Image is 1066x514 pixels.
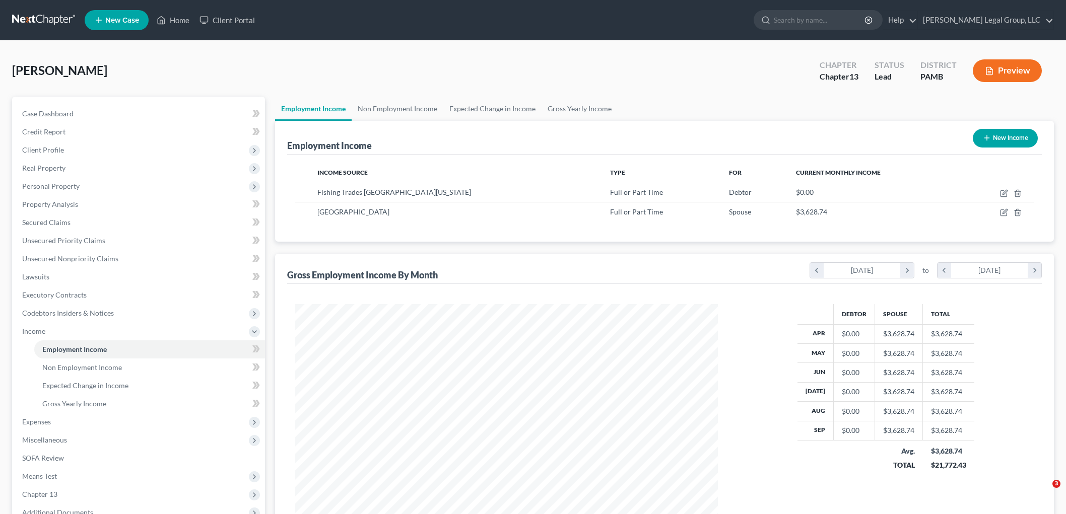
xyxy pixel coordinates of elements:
a: Expected Change in Income [443,97,542,121]
span: Current Monthly Income [796,169,881,176]
th: Total [923,304,974,324]
div: [DATE] [951,263,1028,278]
th: Spouse [875,304,923,324]
th: Aug [797,402,834,421]
a: Gross Yearly Income [542,97,618,121]
span: Miscellaneous [22,435,67,444]
span: Debtor [729,188,752,196]
iframe: Intercom live chat [1032,480,1056,504]
div: District [920,59,957,71]
span: New Case [105,17,139,24]
i: chevron_right [900,263,914,278]
div: $3,628.74 [883,425,914,435]
span: 3 [1052,480,1060,488]
th: May [797,343,834,362]
span: Income [22,327,45,335]
td: $3,628.74 [923,382,974,401]
td: $3,628.74 [923,363,974,382]
th: [DATE] [797,382,834,401]
span: Codebtors Insiders & Notices [22,309,114,317]
td: $3,628.74 [923,402,974,421]
div: $0.00 [842,329,867,339]
div: $0.00 [842,387,867,397]
a: Lawsuits [14,268,265,286]
a: Non Employment Income [352,97,443,121]
a: Unsecured Priority Claims [14,232,265,250]
a: Expected Change in Income [34,377,265,395]
a: Client Portal [194,11,260,29]
div: $3,628.74 [931,446,966,456]
span: Client Profile [22,145,64,154]
a: Gross Yearly Income [34,395,265,413]
div: TOTAL [883,460,915,470]
a: [PERSON_NAME] Legal Group, LLC [918,11,1053,29]
span: $0.00 [796,188,814,196]
div: $0.00 [842,406,867,416]
span: Fishing Trades [GEOGRAPHIC_DATA][US_STATE] [317,188,471,196]
i: chevron_right [1028,263,1041,278]
span: Employment Income [42,345,107,353]
span: Personal Property [22,182,80,190]
span: Income Source [317,169,368,176]
a: Employment Income [275,97,352,121]
div: Lead [875,71,904,83]
span: Lawsuits [22,272,49,281]
div: Chapter [820,71,858,83]
div: $0.00 [842,425,867,435]
span: For [729,169,742,176]
span: Means Test [22,472,57,480]
span: Unsecured Nonpriority Claims [22,254,118,263]
a: Secured Claims [14,213,265,232]
span: Secured Claims [22,218,71,227]
td: $3,628.74 [923,343,974,362]
a: Credit Report [14,123,265,141]
div: $3,628.74 [883,368,914,378]
div: Status [875,59,904,71]
a: Unsecured Nonpriority Claims [14,250,265,268]
span: Case Dashboard [22,109,74,118]
div: $3,628.74 [883,329,914,339]
th: Debtor [834,304,875,324]
span: Unsecured Priority Claims [22,236,105,245]
td: $3,628.74 [923,421,974,440]
span: Chapter 13 [22,490,57,498]
div: $0.00 [842,348,867,358]
td: $3,628.74 [923,324,974,343]
span: Expected Change in Income [42,381,128,390]
span: 13 [849,71,858,81]
div: [DATE] [824,263,901,278]
input: Search by name... [774,11,866,29]
a: Help [883,11,917,29]
th: Jun [797,363,834,382]
button: New Income [973,129,1038,148]
div: Gross Employment Income By Month [287,269,438,281]
a: Home [152,11,194,29]
span: [PERSON_NAME] [12,63,107,78]
button: Preview [973,59,1042,82]
a: Executory Contracts [14,286,265,304]
div: Chapter [820,59,858,71]
span: Expenses [22,417,51,426]
a: Non Employment Income [34,358,265,377]
span: $3,628.74 [796,207,827,216]
span: Executory Contracts [22,290,87,299]
i: chevron_left [810,263,824,278]
div: $3,628.74 [883,387,914,397]
a: SOFA Review [14,449,265,467]
div: Employment Income [287,139,372,152]
span: Type [610,169,625,176]
span: SOFA Review [22,454,64,462]
div: $0.00 [842,368,867,378]
th: Apr [797,324,834,343]
span: Full or Part Time [610,188,663,196]
i: chevron_left [938,263,951,278]
a: Property Analysis [14,195,265,213]
span: [GEOGRAPHIC_DATA] [317,207,389,216]
span: Real Property [22,164,65,172]
div: $21,772.43 [931,460,966,470]
div: $3,628.74 [883,348,914,358]
span: Non Employment Income [42,363,122,372]
th: Sep [797,421,834,440]
a: Case Dashboard [14,105,265,123]
span: Full or Part Time [610,207,663,216]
